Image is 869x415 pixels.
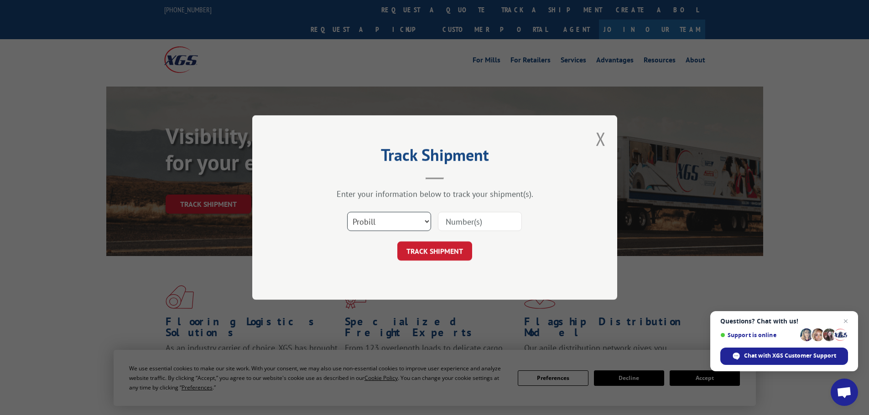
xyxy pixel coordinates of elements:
[298,189,572,199] div: Enter your information below to track your shipment(s).
[831,379,858,406] a: Open chat
[298,149,572,166] h2: Track Shipment
[720,348,848,365] span: Chat with XGS Customer Support
[438,212,522,231] input: Number(s)
[397,241,472,261] button: TRACK SHIPMENT
[720,318,848,325] span: Questions? Chat with us!
[596,127,606,151] button: Close modal
[720,332,797,338] span: Support is online
[744,352,836,360] span: Chat with XGS Customer Support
